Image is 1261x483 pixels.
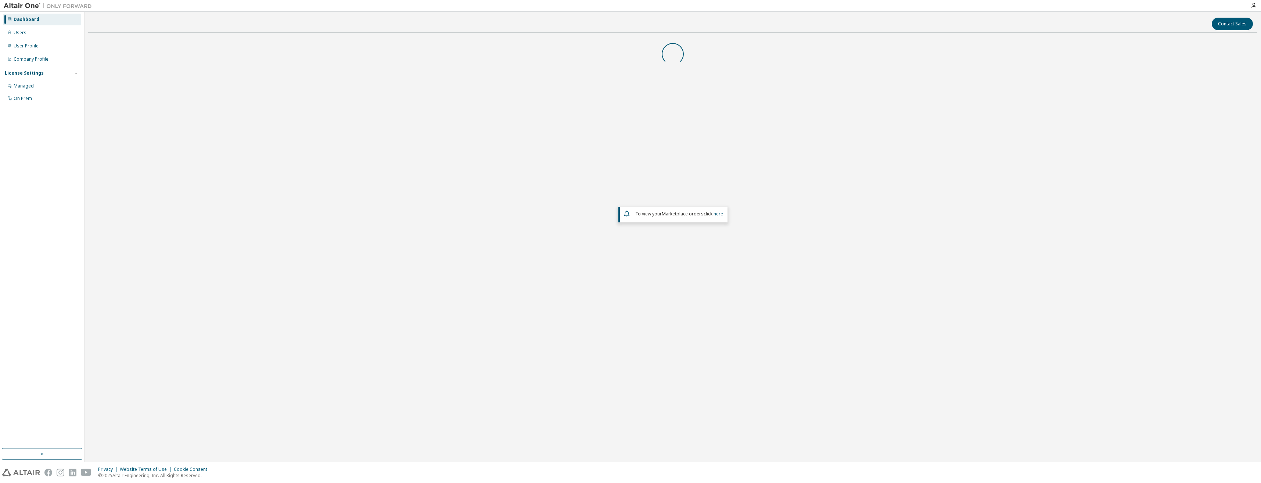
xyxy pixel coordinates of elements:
[69,469,76,476] img: linkedin.svg
[14,96,32,101] div: On Prem
[4,2,96,10] img: Altair One
[1212,18,1253,30] button: Contact Sales
[635,211,723,217] span: To view your click
[14,83,34,89] div: Managed
[98,466,120,472] div: Privacy
[14,30,26,36] div: Users
[57,469,64,476] img: instagram.svg
[5,70,44,76] div: License Settings
[714,211,723,217] a: here
[2,469,40,476] img: altair_logo.svg
[14,43,39,49] div: User Profile
[662,211,704,217] em: Marketplace orders
[14,17,39,22] div: Dashboard
[98,472,212,479] p: © 2025 Altair Engineering, Inc. All Rights Reserved.
[174,466,212,472] div: Cookie Consent
[44,469,52,476] img: facebook.svg
[14,56,48,62] div: Company Profile
[120,466,174,472] div: Website Terms of Use
[81,469,91,476] img: youtube.svg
